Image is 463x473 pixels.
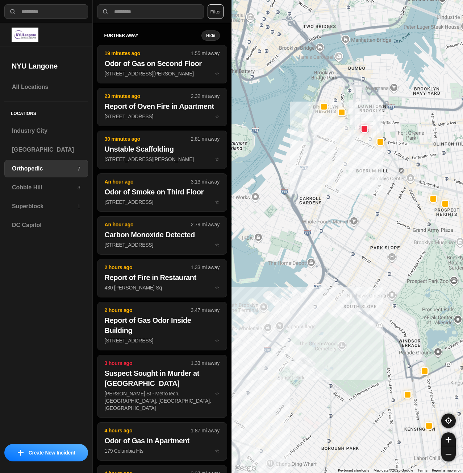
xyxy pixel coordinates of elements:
button: 19 minutes ago1.55 mi awayOdor of Gas on Second Floor[STREET_ADDRESS][PERSON_NAME]star [97,45,227,83]
span: star [215,71,220,77]
p: [STREET_ADDRESS] [105,113,220,120]
h2: Carbon Monoxide Detected [105,230,220,240]
a: Superblock1 [4,198,88,215]
span: star [215,285,220,291]
button: zoom-out [441,447,456,461]
h2: Report of Gas Odor Inside Building [105,315,220,336]
p: [PERSON_NAME] St - MetroTech, [GEOGRAPHIC_DATA], [GEOGRAPHIC_DATA], [GEOGRAPHIC_DATA] [105,390,220,412]
p: 2.81 mi away [191,135,220,143]
img: Google [233,464,257,473]
a: 23 minutes ago2.32 mi awayReport of Oven Fire in Apartment[STREET_ADDRESS]star [97,113,227,119]
h2: NYU Langone [12,61,81,71]
p: 2 hours ago [105,264,191,271]
button: recenter [441,414,456,428]
p: 3 hours ago [105,359,191,367]
p: 2.79 mi away [191,221,220,228]
a: 3 hours ago1.33 mi awaySuspect Sought in Murder at [GEOGRAPHIC_DATA][PERSON_NAME] St - MetroTech,... [97,390,227,396]
a: Report a map error [432,468,461,472]
p: 3.47 mi away [191,307,220,314]
h2: Report of Fire in Restaurant [105,272,220,283]
p: Create New Incident [29,449,75,456]
p: 19 minutes ago [105,50,191,57]
h3: Industry City [12,127,80,135]
p: 1.33 mi away [191,359,220,367]
h2: Suspect Sought in Murder at [GEOGRAPHIC_DATA] [105,368,220,388]
h5: further away [104,33,201,38]
p: 3.13 mi away [191,178,220,185]
button: 2 hours ago3.47 mi awayReport of Gas Odor Inside Building[STREET_ADDRESS]star [97,302,227,350]
a: [GEOGRAPHIC_DATA] [4,141,88,159]
p: [STREET_ADDRESS][PERSON_NAME] [105,156,220,163]
span: star [215,156,220,162]
small: Hide [206,33,215,38]
a: All Locations [4,78,88,96]
h3: [GEOGRAPHIC_DATA] [12,145,80,154]
h3: Orthopedic [12,164,78,173]
a: An hour ago2.79 mi awayCarbon Monoxide Detected[STREET_ADDRESS]star [97,242,227,248]
p: [STREET_ADDRESS] [105,198,220,206]
p: 23 minutes ago [105,92,191,100]
p: An hour ago [105,221,191,228]
img: zoom-in [446,437,451,443]
button: Hide [201,30,220,41]
p: 1.87 mi away [191,427,220,434]
button: 4 hours ago1.87 mi awayOdor of Gas in Apartment179 Columbia Htsstar [97,422,227,461]
a: 2 hours ago1.33 mi awayReport of Fire in Restaurant430 [PERSON_NAME] Sqstar [97,284,227,291]
img: search [102,8,109,15]
img: search [9,8,16,15]
button: zoom-in [441,432,456,447]
p: 30 minutes ago [105,135,191,143]
span: star [215,114,220,119]
p: 179 Columbia Hts [105,447,220,455]
a: 2 hours ago3.47 mi awayReport of Gas Odor Inside Building[STREET_ADDRESS]star [97,337,227,344]
p: 2 hours ago [105,307,191,314]
h3: DC Capitol [12,221,80,230]
p: 2.32 mi away [191,92,220,100]
span: star [215,391,220,396]
h2: Odor of Smoke on Third Floor [105,187,220,197]
h2: Report of Oven Fire in Apartment [105,101,220,111]
h3: All Locations [12,83,80,91]
h2: Odor of Gas in Apartment [105,436,220,446]
h5: Locations [4,102,88,122]
span: star [215,242,220,248]
p: 1.33 mi away [191,264,220,271]
a: 19 minutes ago1.55 mi awayOdor of Gas on Second Floor[STREET_ADDRESS][PERSON_NAME]star [97,70,227,77]
p: [STREET_ADDRESS][PERSON_NAME] [105,70,220,77]
span: star [215,448,220,454]
button: Filter [208,4,224,19]
img: logo [12,28,38,42]
p: 1.55 mi away [191,50,220,57]
span: star [215,199,220,205]
h3: Superblock [12,202,78,211]
p: 7 [78,165,80,172]
img: recenter [445,418,452,424]
p: An hour ago [105,178,191,185]
button: iconCreate New Incident [4,444,88,461]
p: 4 hours ago [105,427,191,434]
p: 1 [78,203,80,210]
p: 3 [78,184,80,191]
h2: Odor of Gas on Second Floor [105,58,220,69]
a: Industry City [4,122,88,140]
p: 430 [PERSON_NAME] Sq [105,284,220,291]
button: 23 minutes ago2.32 mi awayReport of Oven Fire in Apartment[STREET_ADDRESS]star [97,88,227,126]
button: 2 hours ago1.33 mi awayReport of Fire in Restaurant430 [PERSON_NAME] Sqstar [97,259,227,297]
h3: Cobble Hill [12,183,78,192]
button: An hour ago2.79 mi awayCarbon Monoxide Detected[STREET_ADDRESS]star [97,216,227,255]
a: DC Capitol [4,217,88,234]
button: 3 hours ago1.33 mi awaySuspect Sought in Murder at [GEOGRAPHIC_DATA][PERSON_NAME] St - MetroTech,... [97,355,227,418]
p: [STREET_ADDRESS] [105,337,220,344]
h2: Unstable Scaffolding [105,144,220,154]
button: An hour ago3.13 mi awayOdor of Smoke on Third Floor[STREET_ADDRESS]star [97,173,227,212]
a: Terms (opens in new tab) [417,468,427,472]
span: Map data ©2025 Google [374,468,413,472]
button: Keyboard shortcuts [338,468,369,473]
a: Cobble Hill3 [4,179,88,196]
a: Open this area in Google Maps (opens a new window) [233,464,257,473]
a: Orthopedic7 [4,160,88,177]
p: [STREET_ADDRESS] [105,241,220,248]
span: star [215,338,220,344]
a: An hour ago3.13 mi awayOdor of Smoke on Third Floor[STREET_ADDRESS]star [97,199,227,205]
